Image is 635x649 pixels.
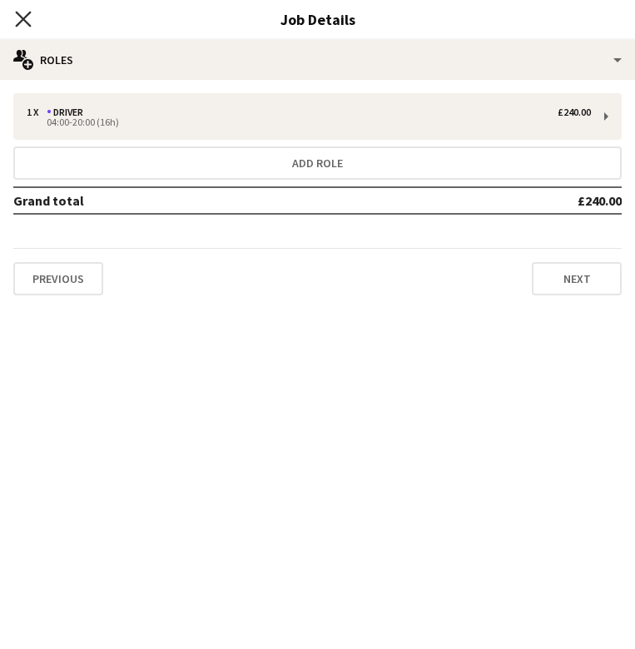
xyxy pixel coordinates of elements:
button: Add role [13,146,622,180]
div: 1 x [27,107,47,118]
td: £240.00 [386,187,622,214]
div: Driver [47,107,90,118]
div: 04:00-20:00 (16h) [27,118,591,126]
td: Grand total [13,187,386,214]
button: Next [532,262,622,295]
div: £240.00 [558,107,591,118]
button: Previous [13,262,103,295]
